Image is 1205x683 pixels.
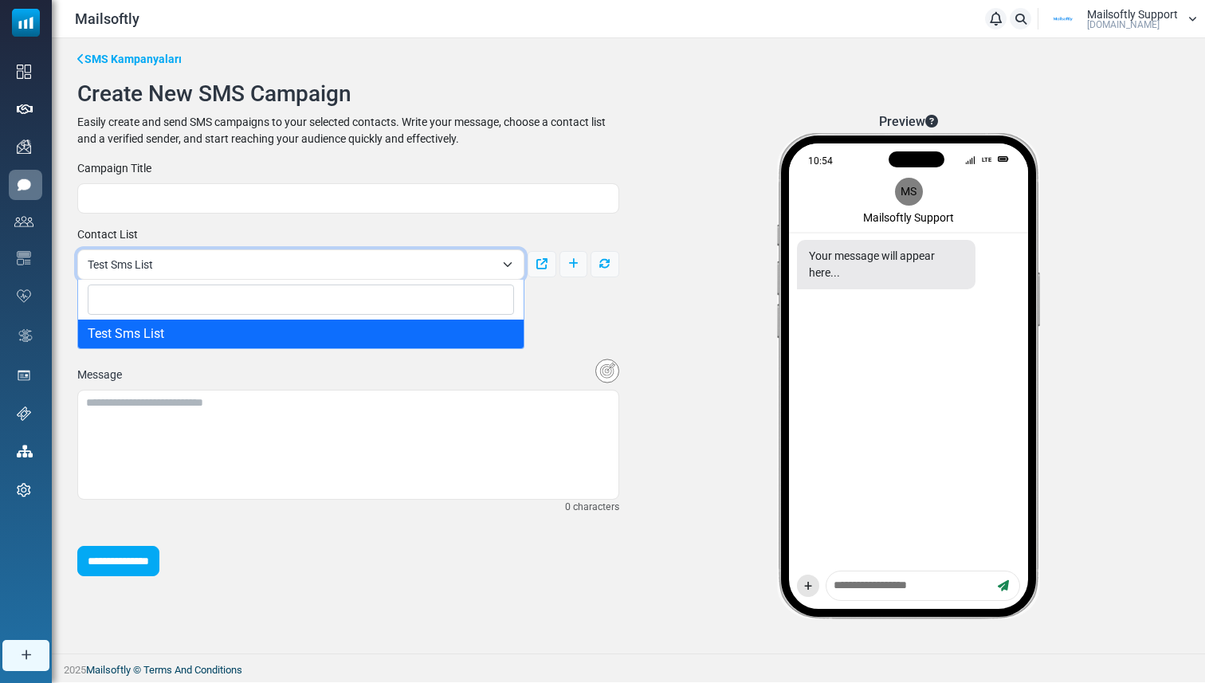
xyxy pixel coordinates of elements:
[1087,9,1178,20] span: Mailsoftly Support
[12,9,40,37] img: mailsoftly_icon_blue_white.svg
[595,359,619,383] img: Insert Variable
[75,8,139,29] span: Mailsoftly
[143,664,242,676] span: translation missing: tr.layouts.footer.terms_and_conditions
[143,664,242,676] a: Terms And Conditions
[77,367,122,383] div: Message
[17,65,31,79] img: dashboard-icon.svg
[88,255,495,274] span: Test Sms List
[77,114,619,147] div: Easily create and send SMS campaigns to your selected contacts. Write your message, choose a cont...
[808,154,959,164] div: 10:54
[77,249,524,280] span: Test Sms List
[77,160,151,177] label: Campaign Title
[17,368,31,383] img: landing_pages.svg
[52,654,1205,682] footer: 2025
[68,80,1189,108] h3: Create New SMS Campaign
[17,406,31,421] img: support-icon.svg
[78,320,524,348] li: Test Sms List
[77,51,182,68] a: SMS Kampanyaları
[17,289,31,302] img: domain-health-icon.svg
[879,114,938,129] h6: Preview
[1087,20,1160,29] span: [DOMAIN_NAME]
[925,115,938,128] i: This is a visual preview of how your message may appear on a phone. The appearance may vary depen...
[88,285,514,315] input: Search
[17,327,34,345] img: workflow.svg
[565,500,619,514] small: 0 characters
[982,155,991,164] span: LTE
[797,240,975,289] div: Your message will appear here...
[17,139,31,154] img: campaigns-icon.png
[17,251,31,265] img: email-templates-icon.svg
[86,664,141,676] a: Mailsoftly ©
[17,178,31,192] img: sms-icon-active.png
[77,226,138,243] label: Contact List
[1043,7,1197,31] a: User Logo Mailsoftly Support [DOMAIN_NAME]
[1043,7,1083,31] img: User Logo
[14,216,33,227] img: contacts-icon.svg
[17,483,31,497] img: settings-icon.svg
